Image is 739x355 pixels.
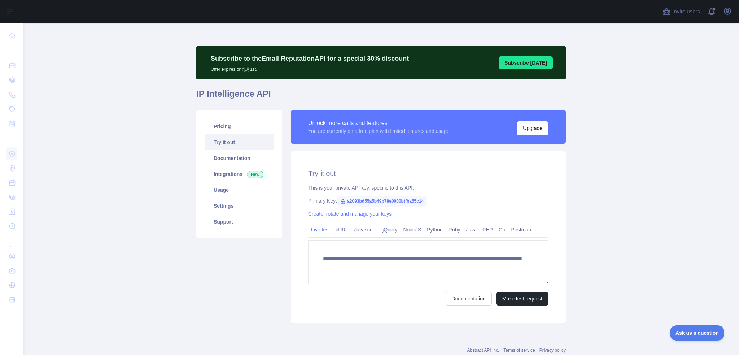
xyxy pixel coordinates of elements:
a: Live test [308,224,333,235]
a: Javascript [351,224,380,235]
a: Terms of service [503,348,535,353]
iframe: Toggle Customer Support [670,325,725,341]
a: Create, rotate and manage your keys [308,211,392,217]
span: a2093bd55a5b49b78e0000bffba55c14 [337,196,427,207]
span: Invite users [672,8,700,16]
span: New [247,171,263,178]
div: This is your private API key, specific to this API. [308,184,548,191]
a: PHP [480,224,496,235]
button: Invite users [661,6,701,17]
a: Documentation [205,150,274,166]
p: Offer expires on 九月 1st. [211,64,409,72]
a: Usage [205,182,274,198]
a: Try it out [205,134,274,150]
div: Unlock more calls and features [308,119,450,127]
div: Primary Key: [308,197,548,204]
a: Postman [508,224,534,235]
h2: Try it out [308,168,548,178]
a: Ruby [446,224,463,235]
a: cURL [333,224,351,235]
a: Privacy policy [539,348,566,353]
a: Support [205,214,274,230]
h1: IP Intelligence API [196,88,566,105]
a: Go [496,224,508,235]
a: Java [463,224,480,235]
a: Python [424,224,446,235]
div: ... [6,234,17,248]
p: Subscribe to the Email Reputation API for a special 30 % discount [211,53,409,64]
a: Pricing [205,118,274,134]
button: Upgrade [517,121,548,135]
a: Integrations New [205,166,274,182]
a: Settings [205,198,274,214]
a: jQuery [380,224,400,235]
a: NodeJS [400,224,424,235]
button: Subscribe [DATE] [499,56,553,69]
div: You are currently on a free plan with limited features and usage [308,127,450,135]
a: Abstract API Inc. [467,348,499,353]
button: Make test request [496,292,548,306]
a: Documentation [446,292,492,306]
div: ... [6,43,17,58]
div: ... [6,131,17,146]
